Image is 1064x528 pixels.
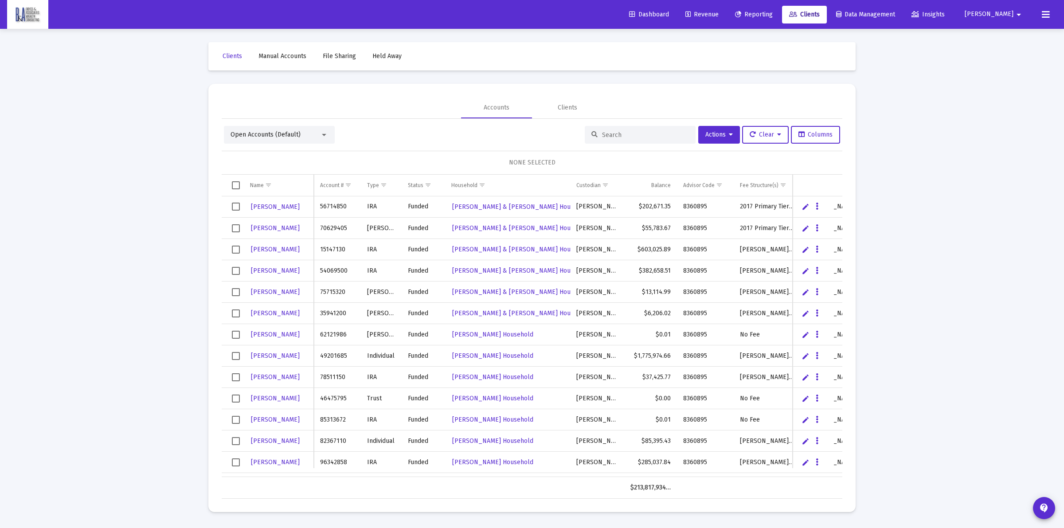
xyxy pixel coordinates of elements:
span: Open Accounts (Default) [231,131,301,138]
input: Search [602,131,689,139]
a: Clients [782,6,827,23]
a: [PERSON_NAME] Household [451,413,534,426]
td: [PERSON_NAME] Legacy [801,473,897,494]
span: [PERSON_NAME] & [PERSON_NAME] Household [452,246,590,253]
td: $0.00 [624,388,677,409]
td: $85,395.43 [624,430,677,452]
div: Select row [232,309,240,317]
a: Insights [904,6,952,23]
span: [PERSON_NAME] [251,416,300,423]
td: $55,783.67 [624,218,677,239]
td: [PERSON_NAME] Legacy [734,452,801,473]
div: Funded [408,352,439,360]
span: [PERSON_NAME] [251,203,300,211]
a: Edit [802,352,810,360]
a: Edit [802,267,810,275]
td: [PERSON_NAME] [570,409,624,430]
div: Select row [232,246,240,254]
div: Accounts [484,103,509,112]
td: $6,206.02 [624,303,677,324]
a: Data Management [829,6,902,23]
a: [PERSON_NAME] [250,200,301,213]
div: Funded [408,458,439,467]
a: Edit [802,458,810,466]
td: IRA [361,473,402,494]
span: Dashboard [629,11,669,18]
a: Edit [802,224,810,232]
button: [PERSON_NAME] [954,5,1035,23]
span: Reporting [735,11,773,18]
div: Select row [232,458,240,466]
td: 8360895 [677,473,734,494]
td: [PERSON_NAME] Legacy [734,367,801,388]
td: 8360895 [677,260,734,282]
div: NONE SELECTED [229,158,835,167]
td: 46475795 [314,388,361,409]
td: 8360895 [677,345,734,367]
a: Edit [802,416,810,424]
a: File Sharing [316,47,363,65]
td: IRA [361,196,402,218]
td: [PERSON_NAME] [361,282,402,303]
span: [PERSON_NAME] [251,224,300,232]
div: Select row [232,416,240,424]
td: [PERSON_NAME] [570,473,624,494]
span: [PERSON_NAME] [251,288,300,296]
div: Custodian [576,182,601,189]
td: Individual [361,345,402,367]
td: $603,025.89 [624,239,677,260]
a: [PERSON_NAME] & [PERSON_NAME] Household [451,222,591,235]
div: Name [250,182,264,189]
a: [PERSON_NAME] & [PERSON_NAME] Household [451,200,591,213]
span: [PERSON_NAME] [251,458,300,466]
td: [PERSON_NAME] Legacy [734,473,801,494]
span: Insights [911,11,945,18]
td: [PERSON_NAME] [570,196,624,218]
a: [PERSON_NAME] [250,413,301,426]
span: [PERSON_NAME] [251,246,300,253]
td: 8360895 [677,282,734,303]
td: [PERSON_NAME] Legacy [734,303,801,324]
a: Edit [802,288,810,296]
td: 8360895 [677,239,734,260]
td: 75715320 [314,282,361,303]
span: [PERSON_NAME] & [PERSON_NAME] Household [452,224,590,232]
span: Show filter options for column 'Household' [479,182,485,188]
td: 2017 Primary Tiered [734,196,801,218]
td: 8360895 [677,218,734,239]
td: $382,658.51 [624,260,677,282]
span: [PERSON_NAME] [251,267,300,274]
div: Funded [408,373,439,382]
span: Held Away [372,52,402,60]
span: [PERSON_NAME] & [PERSON_NAME] Household [452,203,590,211]
a: [PERSON_NAME] Household [451,392,534,405]
div: Type [367,182,379,189]
a: [PERSON_NAME] [250,392,301,405]
td: Column Status [402,175,446,196]
td: IRA [361,409,402,430]
a: Edit [802,246,810,254]
a: [PERSON_NAME] [250,434,301,447]
td: 8360895 [677,367,734,388]
div: Select row [232,203,240,211]
span: [PERSON_NAME] [251,373,300,381]
div: Clients [558,103,577,112]
div: Funded [408,288,439,297]
a: Revenue [678,6,726,23]
td: [PERSON_NAME] [570,303,624,324]
div: Select row [232,267,240,275]
span: [PERSON_NAME] Household [452,395,533,402]
td: 8360895 [677,430,734,452]
a: [PERSON_NAME] [250,286,301,298]
td: Column Type [361,175,402,196]
span: Clients [789,11,820,18]
td: 8360895 [677,324,734,345]
a: Edit [802,373,810,381]
td: No Fee [734,324,801,345]
span: [PERSON_NAME] [251,331,300,338]
td: No Fee [734,409,801,430]
a: [PERSON_NAME] Household [451,328,534,341]
a: Manual Accounts [251,47,313,65]
a: Dashboard [622,6,676,23]
a: Edit [802,203,810,211]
